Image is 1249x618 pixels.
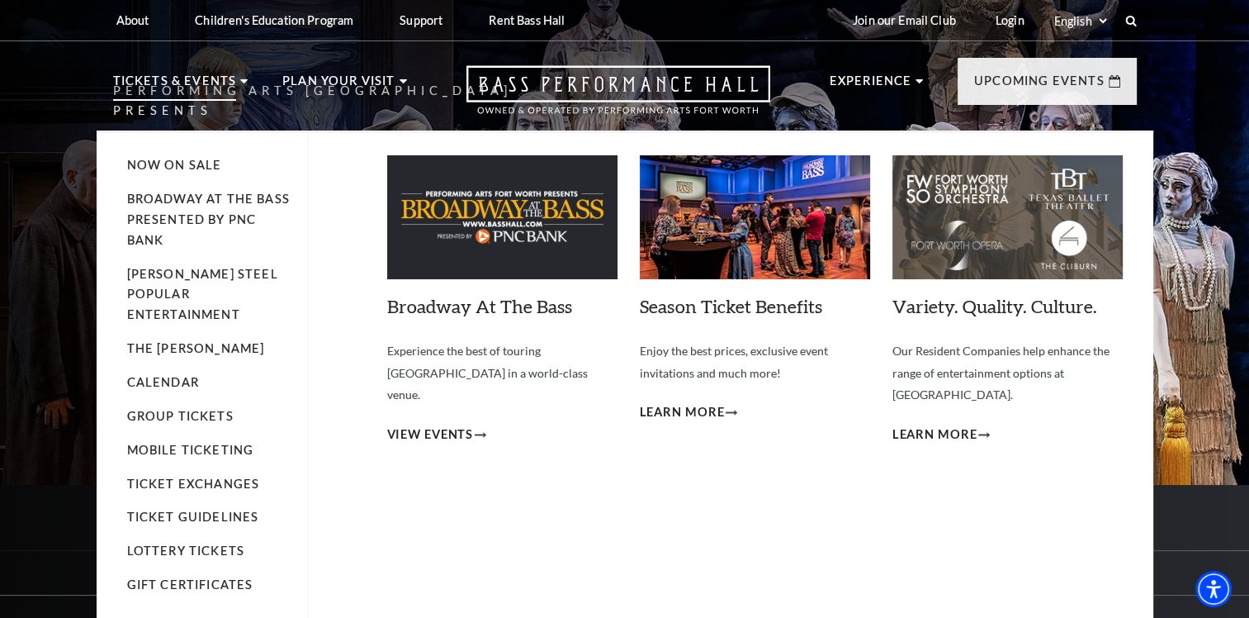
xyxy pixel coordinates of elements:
p: Plan Your Visit [282,71,395,101]
img: Broadway At The Bass [387,155,617,279]
a: Learn More Variety. Quality. Culture. [892,425,991,445]
p: Upcoming Events [974,71,1105,101]
div: Accessibility Menu [1195,571,1232,607]
a: View Events [387,425,487,445]
p: Rent Bass Hall [489,13,565,27]
a: Now On Sale [127,158,222,172]
a: Open this option [407,65,830,131]
a: Calendar [127,375,199,389]
span: Learn More [640,402,725,423]
p: Children's Education Program [195,13,353,27]
p: Tickets & Events [113,71,237,101]
a: Gift Certificates [127,578,253,592]
a: Ticket Guidelines [127,510,259,524]
a: Broadway At The Bass presented by PNC Bank [127,192,290,247]
span: View Events [387,425,474,445]
a: Mobile Ticketing [127,443,254,457]
img: Season Ticket Benefits [640,155,870,279]
a: The [PERSON_NAME] [127,341,265,355]
a: Lottery Tickets [127,544,245,558]
p: Enjoy the best prices, exclusive event invitations and much more! [640,340,870,384]
p: Experience [830,71,912,101]
a: Season Ticket Benefits [640,295,822,317]
a: Variety. Quality. Culture. [892,295,1097,317]
p: About [116,13,149,27]
a: Learn More Season Ticket Benefits [640,402,738,423]
a: Ticket Exchanges [127,477,260,491]
select: Select: [1051,13,1109,29]
p: Our Resident Companies help enhance the range of entertainment options at [GEOGRAPHIC_DATA]. [892,340,1123,406]
p: Support [400,13,442,27]
img: Variety. Quality. Culture. [892,155,1123,279]
a: Broadway At The Bass [387,295,572,317]
p: Experience the best of touring [GEOGRAPHIC_DATA] in a world-class venue. [387,340,617,406]
a: [PERSON_NAME] Steel Popular Entertainment [127,267,278,322]
span: Learn More [892,425,977,445]
a: Group Tickets [127,409,234,423]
